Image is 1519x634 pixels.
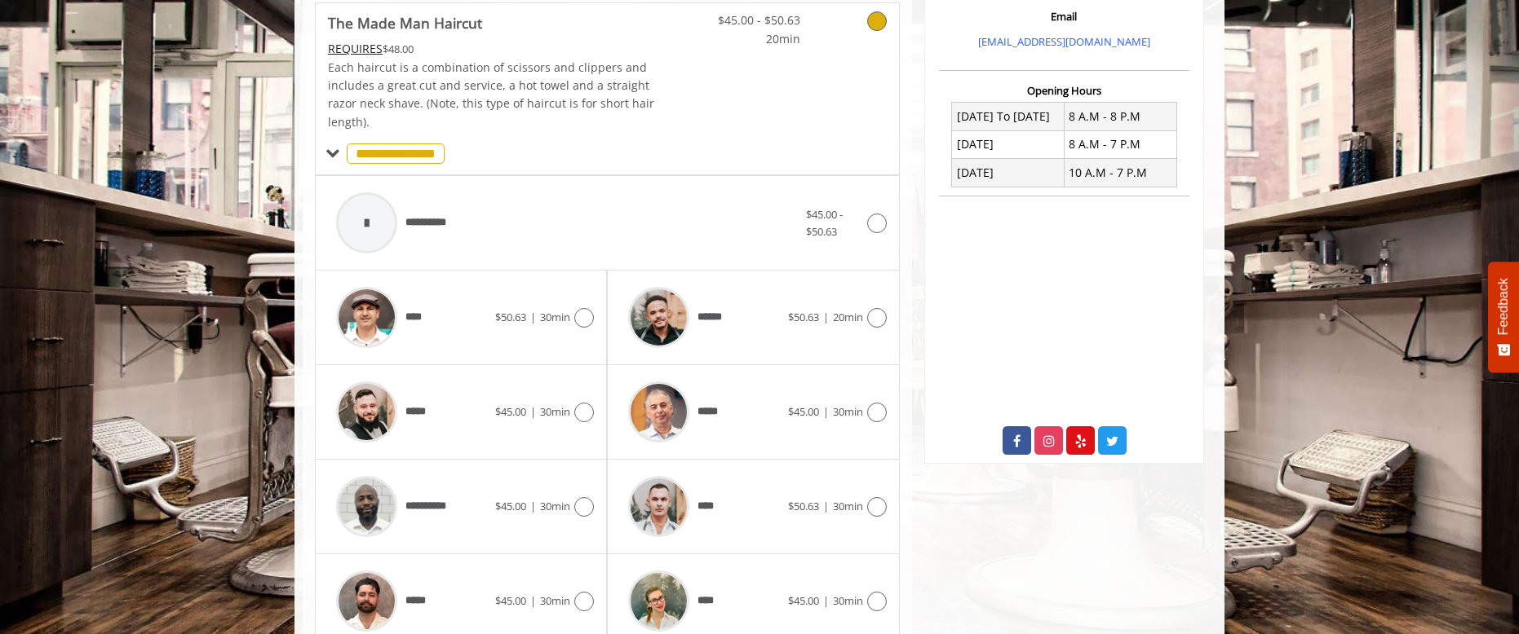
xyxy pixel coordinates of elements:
span: | [823,310,829,324]
td: 8 A.M - 8 P.M [1064,103,1176,130]
span: 30min [833,499,863,513]
td: [DATE] [952,130,1065,158]
td: [DATE] [952,159,1065,187]
span: | [823,404,829,419]
span: | [823,593,829,608]
span: $50.63 [788,310,819,324]
td: [DATE] To [DATE] [952,103,1065,130]
span: $45.00 - $50.63 [704,11,800,29]
span: Feedback [1496,278,1511,335]
span: $50.63 [495,310,526,324]
span: $45.00 [495,499,526,513]
h3: Opening Hours [939,85,1189,96]
span: $45.00 [788,593,819,608]
div: $48.00 [328,40,656,58]
span: $45.00 [788,404,819,419]
span: 30min [540,499,570,513]
span: 30min [833,404,863,419]
span: $45.00 - $50.63 [806,207,843,239]
span: Each haircut is a combination of scissors and clippers and includes a great cut and service, a ho... [328,59,654,130]
span: $50.63 [788,499,819,513]
a: [EMAIL_ADDRESS][DOMAIN_NAME] [978,34,1150,49]
span: This service needs some Advance to be paid before we block your appointment [328,41,383,56]
td: 8 A.M - 7 P.M [1064,130,1176,158]
h3: Email [943,11,1185,22]
span: | [530,593,536,608]
span: 30min [540,404,570,419]
span: 30min [540,593,570,608]
span: $45.00 [495,404,526,419]
b: The Made Man Haircut [328,11,482,34]
span: 20min [704,30,800,48]
span: | [530,499,536,513]
span: | [530,404,536,419]
span: | [823,499,829,513]
span: 30min [540,310,570,324]
span: 20min [833,310,863,324]
td: 10 A.M - 7 P.M [1064,159,1176,187]
span: | [530,310,536,324]
span: 30min [833,593,863,608]
button: Feedback - Show survey [1488,262,1519,372]
span: $45.00 [495,593,526,608]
